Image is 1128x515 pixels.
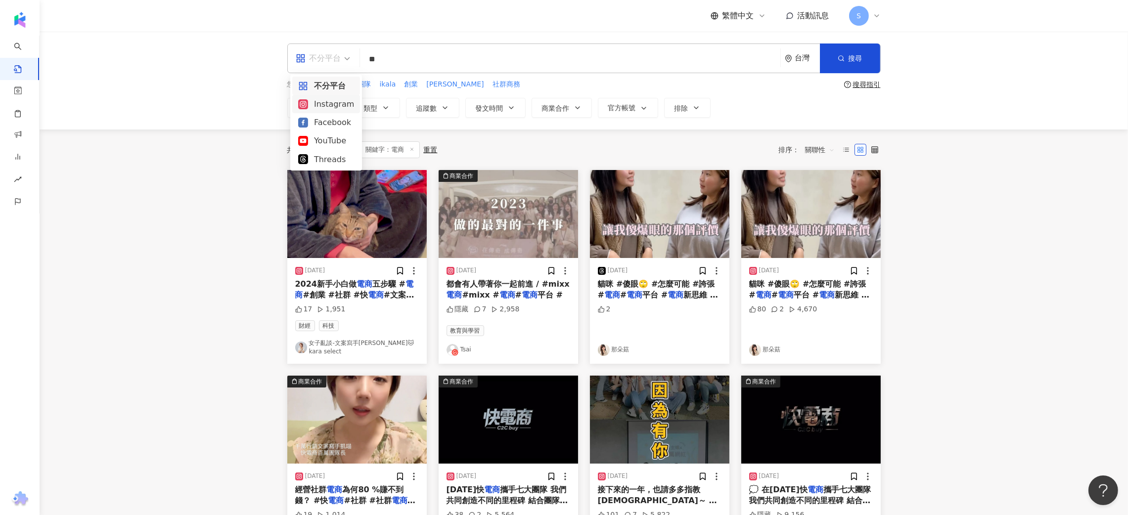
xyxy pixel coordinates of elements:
[805,142,835,158] span: 關聯性
[287,146,329,154] div: 共 筆
[499,290,515,300] mark: 電商
[380,80,396,89] span: ikala
[532,98,592,118] button: 商業合作
[450,377,474,386] div: 商業合作
[287,170,427,258] img: post-image
[798,11,829,20] span: 活動訊息
[608,266,628,275] div: [DATE]
[598,279,715,300] span: 貓咪 #傻眼🙄 #怎麼可能 #誇張 #
[741,376,881,464] img: post-image
[287,80,336,89] span: 您可能感興趣：
[608,472,628,480] div: [DATE]
[416,104,437,112] span: 追蹤數
[749,344,761,356] img: KOL Avatar
[299,377,322,386] div: 商業合作
[749,279,866,300] span: 貓咪 #傻眼🙄 #怎麼可能 #誇張 #
[778,290,794,300] mark: 電商
[759,266,779,275] div: [DATE]
[759,472,779,480] div: [DATE]
[439,376,578,464] button: 商業合作
[354,98,400,118] button: 類型
[14,170,22,192] span: rise
[344,496,391,505] span: #社群 #社群
[327,485,343,494] mark: 電商
[835,290,869,300] span: 新思維 #
[598,344,722,356] a: KOL Avatar那朵菇
[771,304,784,314] div: 2
[317,304,345,314] div: 1,951
[668,290,683,300] mark: 電商
[849,54,862,62] span: 搜尋
[328,496,344,505] mark: 電商
[295,485,327,494] span: 經營社群
[664,98,711,118] button: 排除
[857,10,861,21] span: S
[287,376,427,464] button: 商業合作
[406,98,459,118] button: 追蹤數
[447,290,462,300] mark: 電商
[361,141,420,158] span: 關鍵字：電商
[608,104,636,112] span: 官方帳號
[794,290,819,300] span: 平台 #
[522,290,538,300] mark: 電商
[450,171,474,181] div: 商業合作
[749,304,767,314] div: 80
[14,36,34,74] a: search
[287,376,427,464] img: post-image
[447,485,485,494] span: [DATE]快
[447,304,469,314] div: 隱藏
[741,376,881,464] button: 商業合作
[295,320,315,331] span: 財經
[305,266,325,275] div: [DATE]
[756,290,771,300] mark: 電商
[364,104,378,112] span: 類型
[675,104,688,112] span: 排除
[642,290,668,300] span: 平台 #
[620,290,627,300] span: #
[426,79,484,90] button: [PERSON_NAME]
[305,472,325,480] div: [DATE]
[598,304,611,314] div: 2
[598,344,610,356] img: KOL Avatar
[319,320,339,331] span: 科技
[303,290,368,300] span: #創業 #社群 #快
[749,344,873,356] a: KOL Avatar那朵菇
[368,290,384,300] mark: 電商
[785,55,792,62] span: environment
[372,279,406,289] span: 五步驟 #
[287,98,348,118] button: 內容形式
[795,54,820,62] div: 台灣
[484,485,500,494] mark: 電商
[683,290,718,300] span: 新思維 #
[298,98,354,110] div: Instagram
[12,12,28,28] img: logo icon
[392,496,415,505] mark: 電商
[538,290,563,300] span: 平台 #
[295,485,404,505] span: 為何80 %賺不到錢？ #快
[298,153,354,166] div: Threads
[493,80,520,89] span: 社群商務
[844,81,851,88] span: question-circle
[426,80,484,89] span: [PERSON_NAME]
[298,80,354,92] div: 不分平台
[298,81,308,91] span: appstore
[296,53,306,63] span: appstore
[771,290,778,300] span: #
[749,485,808,494] span: 💭 在[DATE]快
[447,325,484,336] span: 教育與學習
[1088,475,1118,505] iframe: Help Scout Beacon - Open
[604,290,620,300] mark: 電商
[515,290,522,300] span: #
[590,376,729,464] img: post-image
[295,279,414,300] mark: 電商
[598,98,658,118] button: 官方帳號
[447,344,570,356] a: KOL AvatarTsai
[753,377,776,386] div: 商業合作
[296,50,341,66] div: 不分平台
[456,266,477,275] div: [DATE]
[404,80,418,89] span: 創業
[722,10,754,21] span: 繁體中文
[447,344,458,356] img: KOL Avatar
[439,170,578,258] img: post-image
[439,376,578,464] img: post-image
